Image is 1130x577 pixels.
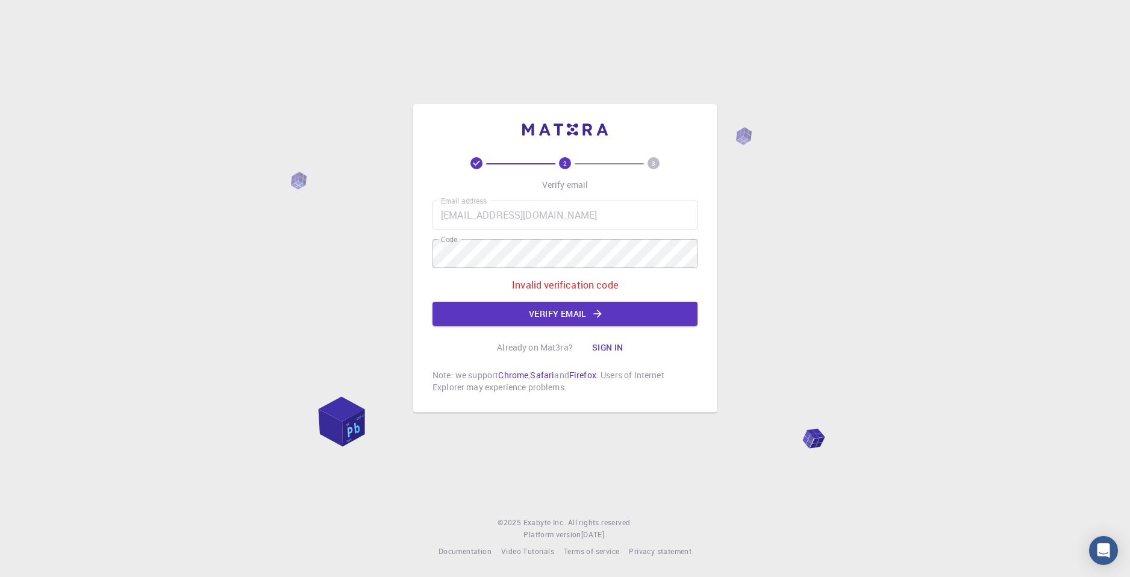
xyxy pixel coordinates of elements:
text: 3 [652,159,655,167]
p: Note: we support , and . Users of Internet Explorer may experience problems. [432,369,698,393]
button: Verify email [432,302,698,326]
span: Terms of service [564,546,619,556]
a: Safari [530,369,554,381]
a: [DATE]. [581,529,607,541]
div: Open Intercom Messenger [1089,536,1118,565]
span: Exabyte Inc. [523,517,566,527]
span: Documentation [439,546,492,556]
text: 2 [563,159,567,167]
span: [DATE] . [581,529,607,539]
a: Terms of service [564,546,619,558]
span: All rights reserved. [568,517,632,529]
span: © 2025 [498,517,523,529]
p: Verify email [542,179,588,191]
a: Firefox [569,369,596,381]
p: Already on Mat3ra? [497,342,573,354]
a: Video Tutorials [501,546,554,558]
p: Invalid verification code [512,278,618,292]
a: Exabyte Inc. [523,517,566,529]
button: Sign in [582,335,633,360]
label: Code [441,234,457,245]
a: Chrome [498,369,528,381]
a: Privacy statement [629,546,691,558]
span: Platform version [523,529,581,541]
span: Privacy statement [629,546,691,556]
label: Email address [441,196,487,206]
a: Documentation [439,546,492,558]
span: Video Tutorials [501,546,554,556]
